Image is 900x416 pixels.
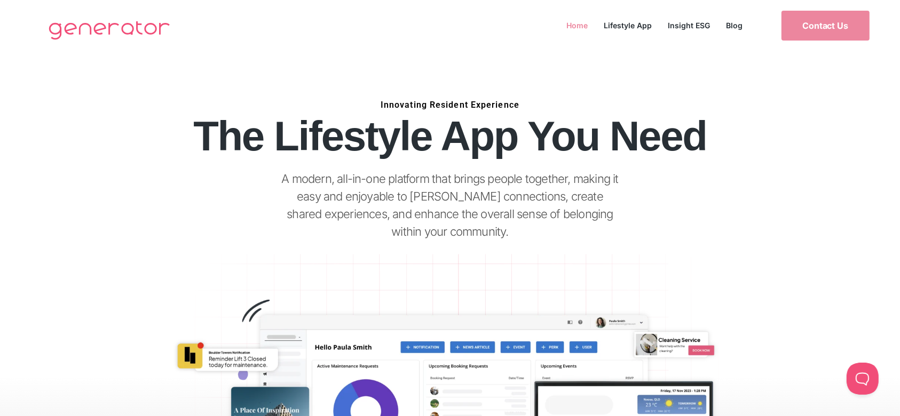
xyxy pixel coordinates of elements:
[781,11,870,41] a: Contact Us
[558,18,751,33] nav: Menu
[718,18,751,33] a: Blog
[558,18,596,33] a: Home
[596,18,660,33] a: Lifestyle App
[803,21,848,30] span: Contact Us
[660,18,718,33] a: Insight ESG
[280,170,620,241] p: A modern, all-in-one platform that brings people together, making it easy and enjoyable to [PERSO...
[847,363,879,395] iframe: Toggle Customer Support
[96,116,805,156] h1: The Lifestyle App You Need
